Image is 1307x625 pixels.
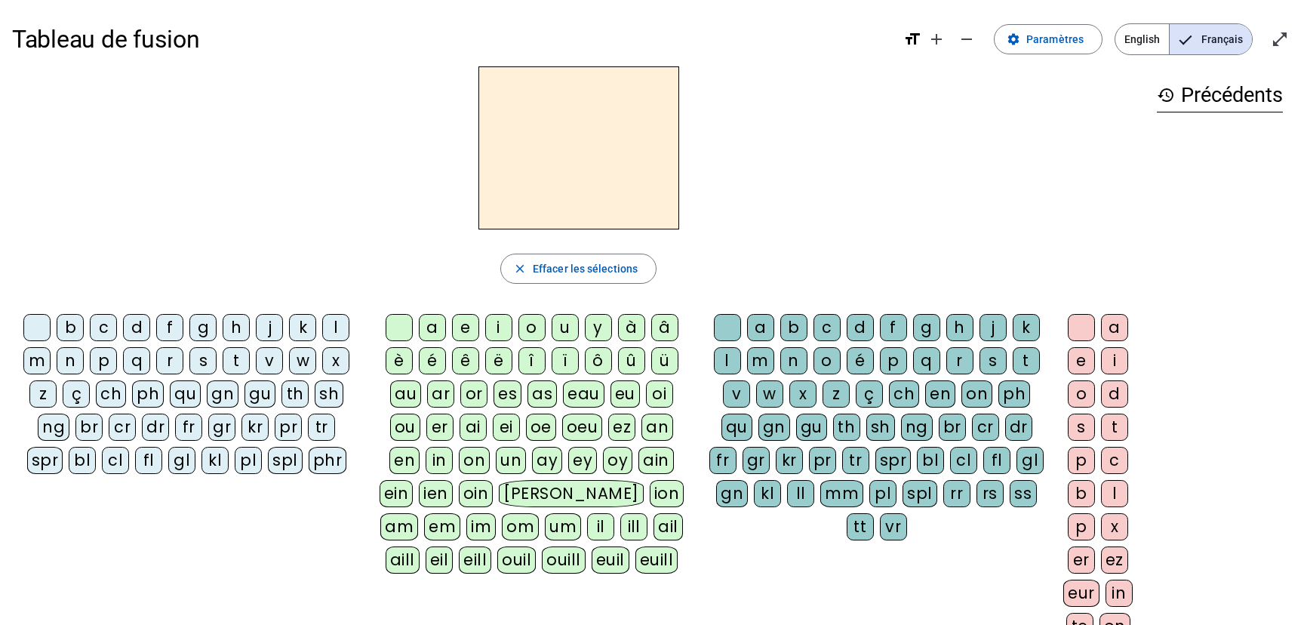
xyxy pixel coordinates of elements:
[235,447,262,474] div: pl
[275,414,302,441] div: pr
[1013,314,1040,341] div: k
[979,314,1007,341] div: j
[620,513,647,540] div: ill
[208,414,235,441] div: gr
[943,480,970,507] div: rr
[518,314,546,341] div: o
[494,380,521,408] div: es
[497,546,536,574] div: ouil
[880,513,907,540] div: vr
[485,347,512,374] div: ë
[939,414,966,441] div: br
[386,347,413,374] div: è
[809,447,836,474] div: pr
[603,447,632,474] div: oy
[946,347,973,374] div: r
[618,314,645,341] div: à
[513,262,527,276] mat-icon: close
[1101,414,1128,441] div: t
[322,347,349,374] div: x
[156,347,183,374] div: r
[168,447,195,474] div: gl
[63,380,90,408] div: ç
[747,314,774,341] div: a
[925,380,955,408] div: en
[610,380,640,408] div: eu
[223,314,250,341] div: h
[542,546,585,574] div: ouill
[758,414,790,441] div: gn
[1265,24,1295,54] button: Entrer en plein écran
[638,447,674,474] div: ain
[170,380,201,408] div: qu
[132,380,164,408] div: ph
[452,347,479,374] div: ê
[1101,513,1128,540] div: x
[823,380,850,408] div: z
[789,380,816,408] div: x
[847,314,874,341] div: d
[175,414,202,441] div: fr
[646,380,673,408] div: oi
[380,480,414,507] div: ein
[1157,86,1175,104] mat-icon: history
[533,260,638,278] span: Effacer les sélections
[1068,513,1095,540] div: p
[747,347,774,374] div: m
[592,546,629,574] div: euil
[563,380,604,408] div: eau
[12,15,891,63] h1: Tableau de fusion
[562,414,603,441] div: oeu
[903,30,921,48] mat-icon: format_size
[322,314,349,341] div: l
[426,414,454,441] div: er
[972,414,999,441] div: cr
[1101,314,1128,341] div: a
[1101,380,1128,408] div: d
[917,447,944,474] div: bl
[289,314,316,341] div: k
[650,480,684,507] div: ion
[1068,480,1095,507] div: b
[459,447,490,474] div: on
[847,513,874,540] div: tt
[618,347,645,374] div: û
[961,380,992,408] div: on
[1170,24,1252,54] span: Français
[833,414,860,441] div: th
[532,447,562,474] div: ay
[787,480,814,507] div: ll
[102,447,129,474] div: cl
[499,480,643,507] div: [PERSON_NAME]
[1010,480,1037,507] div: ss
[946,314,973,341] div: h
[281,380,309,408] div: th
[1068,414,1095,441] div: s
[309,447,347,474] div: phr
[426,546,454,574] div: eil
[776,447,803,474] div: kr
[979,347,1007,374] div: s
[57,347,84,374] div: n
[1101,546,1128,574] div: ez
[983,447,1010,474] div: fl
[552,347,579,374] div: ï
[721,414,752,441] div: qu
[587,513,614,540] div: il
[651,314,678,341] div: â
[714,347,741,374] div: l
[389,447,420,474] div: en
[90,347,117,374] div: p
[866,414,895,441] div: sh
[419,314,446,341] div: a
[754,480,781,507] div: kl
[545,513,581,540] div: um
[1101,347,1128,374] div: i
[268,447,303,474] div: spl
[527,380,557,408] div: as
[820,480,863,507] div: mm
[813,314,841,341] div: c
[69,447,96,474] div: bl
[1068,546,1095,574] div: er
[96,380,126,408] div: ch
